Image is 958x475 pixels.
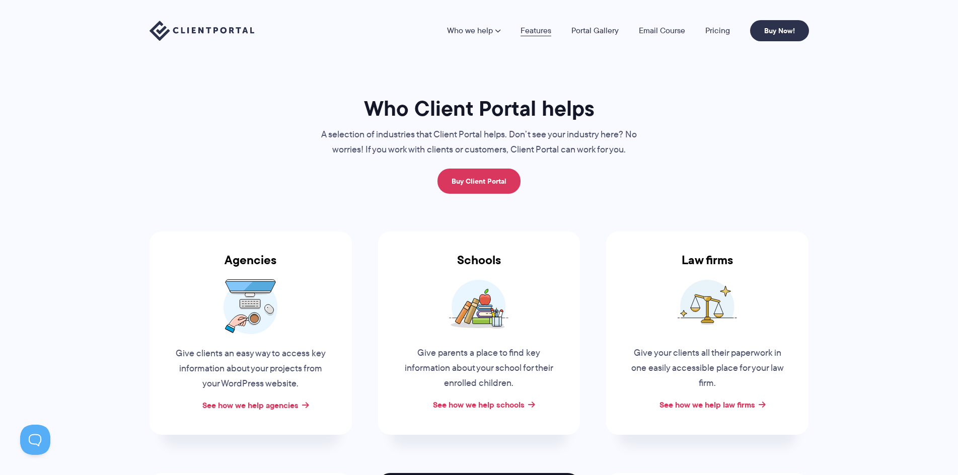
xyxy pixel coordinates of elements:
[402,346,555,391] p: Give parents a place to find key information about your school for their enrolled children.
[202,399,299,411] a: See how we help agencies
[150,253,352,279] h3: Agencies
[311,95,648,122] h1: Who Client Portal helps
[433,399,525,411] a: See how we help schools
[750,20,809,41] a: Buy Now!
[705,27,730,35] a: Pricing
[20,425,50,455] iframe: Toggle Customer Support
[447,27,500,35] a: Who we help
[378,253,580,279] h3: Schools
[311,127,648,157] p: A selection of industries that Client Portal helps. Don’t see your industry here? No worries! If ...
[521,27,551,35] a: Features
[639,27,685,35] a: Email Course
[606,253,808,279] h3: Law firms
[174,346,327,391] p: Give clients an easy way to access key information about your projects from your WordPress website.
[631,346,784,391] p: Give your clients all their paperwork in one easily accessible place for your law firm.
[659,399,755,411] a: See how we help law firms
[437,169,521,194] a: Buy Client Portal
[571,27,619,35] a: Portal Gallery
